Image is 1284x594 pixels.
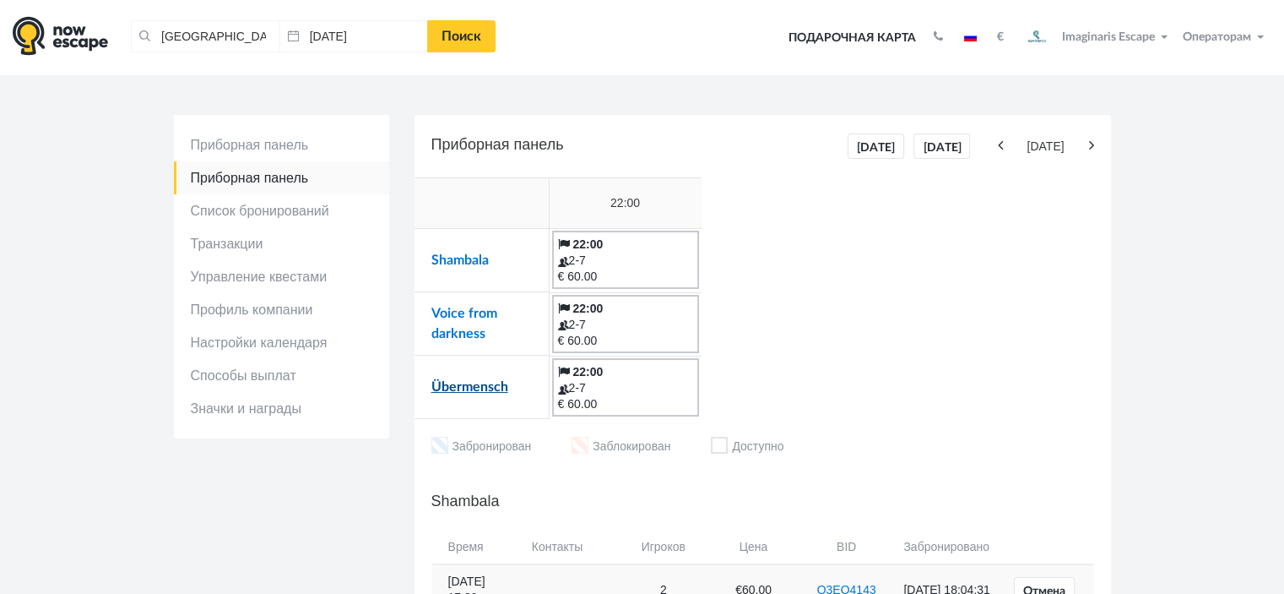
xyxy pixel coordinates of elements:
[431,437,532,458] li: Забронирован
[174,392,389,425] a: Значки и награды
[174,293,389,326] a: Профиль компании
[431,253,489,267] a: Shambala
[279,20,428,52] input: Дата
[523,531,618,564] th: Контакты
[1183,31,1251,43] span: Операторам
[174,326,389,359] a: Настройки календаря
[572,437,670,458] li: Заблокирован
[1062,28,1155,43] span: Imaginaris Escape
[895,531,1002,564] th: Забронировано
[431,531,523,564] th: Время
[558,396,693,412] div: € 60.00
[1016,20,1175,54] button: Imaginaris Escape
[558,269,693,285] div: € 60.00
[131,20,279,52] input: Город или название квеста
[1178,29,1271,46] button: Операторам
[431,132,1094,161] h5: Приборная панель
[558,253,693,269] div: 2-7
[783,19,922,57] a: Подарочная карта
[572,365,603,379] b: 22:00
[913,134,970,159] a: [DATE]
[174,260,389,293] a: Управление квестами
[572,237,603,251] b: 22:00
[427,20,496,52] a: Поиск
[997,31,1004,43] strong: €
[174,128,389,161] a: Приборная панель
[798,531,895,564] th: BID
[174,161,389,194] a: Приборная панель
[558,317,693,333] div: 2-7
[558,333,693,349] div: € 60.00
[13,16,108,56] img: logo
[431,307,497,341] a: Voice from darkness
[550,178,702,229] td: 22:00
[572,302,603,315] b: 22:00
[174,227,389,260] a: Транзакции
[174,359,389,392] a: Способы выплат
[709,531,798,564] th: Цена
[174,194,389,227] a: Список бронирований
[989,29,1012,46] button: €
[431,380,508,394] a: Übermensch
[552,358,699,417] a: 22:00 2-7 € 60.00
[552,295,699,353] a: 22:00 2-7 € 60.00
[711,437,783,458] li: Доступно
[552,231,699,289] a: 22:00 2-7 € 60.00
[617,531,709,564] th: Игроков
[964,33,977,41] img: ru.jpg
[558,380,693,396] div: 2-7
[1006,139,1084,155] span: [DATE]
[431,488,1094,514] h5: Shambala
[848,134,904,159] a: [DATE]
